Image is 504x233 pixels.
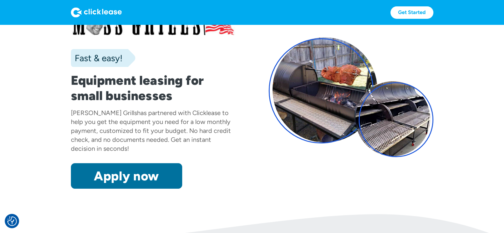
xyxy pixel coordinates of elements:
button: Consent Preferences [7,216,17,226]
div: [PERSON_NAME] Grills [71,109,137,117]
h1: Equipment leasing for small businesses [71,73,236,103]
a: Apply now [71,163,182,189]
div: Fast & easy! [71,52,122,64]
div: has partnered with Clicklease to help you get the equipment you need for a low monthly payment, c... [71,109,231,152]
a: Get Started [390,6,433,19]
img: Logo [71,7,122,18]
img: Revisit consent button [7,216,17,226]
